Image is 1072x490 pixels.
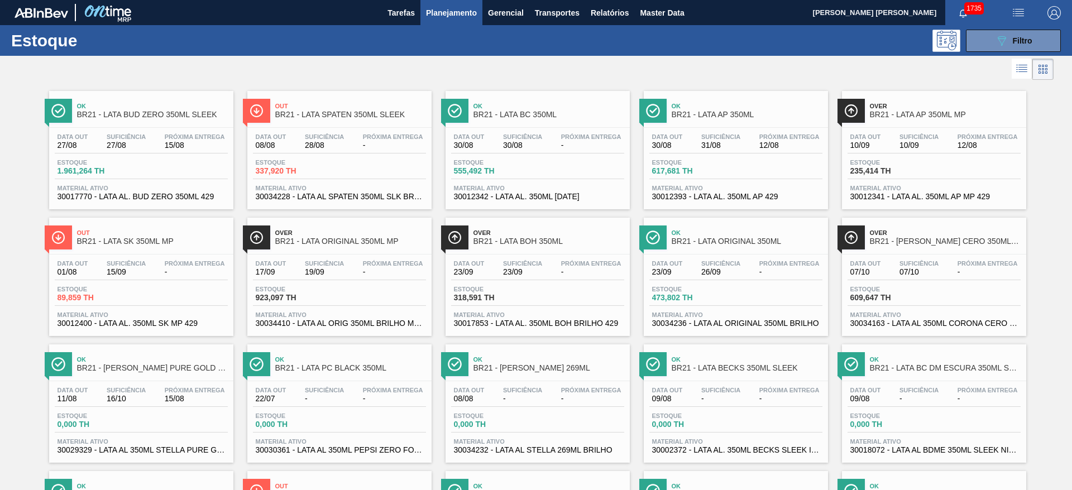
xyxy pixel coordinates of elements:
span: Data out [652,133,683,140]
span: 235,414 TH [850,167,929,175]
span: Próxima Entrega [165,387,225,393]
h1: Estoque [11,34,178,47]
span: 473,802 TH [652,294,730,302]
a: ÍconeOkBR21 - LATA BC DM ESCURA 350ML SLEEKData out09/08Suficiência-Próxima Entrega-Estoque0,000 ... [834,336,1032,463]
span: Material ativo [652,438,820,445]
span: Próxima Entrega [363,260,423,267]
span: Over [473,229,624,236]
span: Estoque [454,412,532,419]
span: Suficiência [305,133,344,140]
span: 19/09 [305,268,344,276]
img: Ícone [646,357,660,371]
span: Próxima Entrega [958,387,1018,393]
span: 0,000 TH [256,420,334,429]
span: Estoque [58,159,136,166]
img: Ícone [844,104,858,118]
span: 22/07 [256,395,286,403]
span: 30/08 [503,141,542,150]
a: ÍconeOkBR21 - [PERSON_NAME] PURE GOLD 350MLData out11/08Suficiência16/10Próxima Entrega15/08Estoq... [41,336,239,463]
span: Gerencial [488,6,524,20]
span: Data out [256,260,286,267]
span: 09/08 [850,395,881,403]
span: Ok [870,356,1021,363]
span: 10/09 [899,141,939,150]
span: 07/10 [899,268,939,276]
span: - [899,395,939,403]
span: BR21 - LATA BOH 350ML [473,237,624,246]
span: Data out [58,387,88,393]
span: Ok [473,483,624,489]
img: Ícone [250,357,264,371]
span: Próxima Entrega [759,133,820,140]
span: Data out [256,387,286,393]
img: Ícone [448,104,462,118]
span: Material ativo [850,185,1018,191]
img: Ícone [51,230,65,244]
span: BR21 - LATA BECKS 350ML SLEEK [672,364,822,372]
span: BR21 - LATA BUD ZERO 350ML SLEEK [77,111,228,119]
span: Estoque [454,286,532,292]
span: Estoque [850,159,929,166]
span: 617,681 TH [652,167,730,175]
div: Pogramando: nenhum usuário selecionado [932,30,960,52]
span: 15/08 [165,395,225,403]
span: 30012341 - LATA AL. 350ML AP MP 429 [850,193,1018,201]
span: 27/08 [58,141,88,150]
span: Material ativo [58,311,225,318]
img: userActions [1012,6,1025,20]
span: Ok [473,356,624,363]
span: Próxima Entrega [958,133,1018,140]
span: Estoque [652,159,730,166]
span: 27/08 [107,141,146,150]
a: ÍconeOutBR21 - LATA SPATEN 350ML SLEEKData out08/08Suficiência28/08Próxima Entrega-Estoque337,920... [239,83,437,209]
img: Ícone [844,230,858,244]
span: - [759,395,820,403]
span: Material ativo [58,185,225,191]
span: Ok [77,103,228,109]
span: - [305,395,344,403]
a: ÍconeOkBR21 - LATA BUD ZERO 350ML SLEEKData out27/08Suficiência27/08Próxima Entrega15/08Estoque1.... [41,83,239,209]
span: Tarefas [387,6,415,20]
span: 30017853 - LATA AL. 350ML BOH BRILHO 429 [454,319,621,328]
span: 10/09 [850,141,881,150]
span: Próxima Entrega [958,260,1018,267]
span: 1735 [964,2,984,15]
span: Material ativo [58,438,225,445]
span: 30018072 - LATA AL BDME 350ML SLEEK NIV23 429 [850,446,1018,454]
img: Ícone [646,230,660,244]
span: Material ativo [256,311,423,318]
span: Ok [672,356,822,363]
img: TNhmsLtSVTkK8tSr43FrP2fwEKptu5GPRR3wAAAABJRU5ErkJggg== [15,8,68,18]
span: 28/08 [305,141,344,150]
span: 318,591 TH [454,294,532,302]
span: Suficiência [305,260,344,267]
span: Material ativo [454,185,621,191]
span: 1.961,264 TH [58,167,136,175]
span: - [701,395,740,403]
span: Transportes [535,6,580,20]
span: Ok [77,356,228,363]
span: - [165,268,225,276]
span: Material ativo [850,438,1018,445]
span: Data out [850,260,881,267]
a: ÍconeOkBR21 - [PERSON_NAME] 269MLData out08/08Suficiência-Próxima Entrega-Estoque0,000 THMaterial... [437,336,635,463]
span: Suficiência [899,133,939,140]
span: Material ativo [256,438,423,445]
span: 08/08 [454,395,485,403]
span: BR21 - LATA STELLA 269ML [473,364,624,372]
span: 11/08 [58,395,88,403]
span: 609,647 TH [850,294,929,302]
span: 30012342 - LATA AL. 350ML BC 429 [454,193,621,201]
span: 15/09 [107,268,146,276]
span: 30/08 [652,141,683,150]
span: Out [275,483,426,489]
span: Out [275,103,426,109]
span: Material ativo [256,185,423,191]
span: BR21 - LATA PC BLACK 350ML [275,364,426,372]
span: Estoque [256,286,334,292]
span: 89,859 TH [58,294,136,302]
span: Próxima Entrega [759,387,820,393]
span: 30012393 - LATA AL. 350ML AP 429 [652,193,820,201]
span: 12/08 [759,141,820,150]
span: - [561,268,621,276]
